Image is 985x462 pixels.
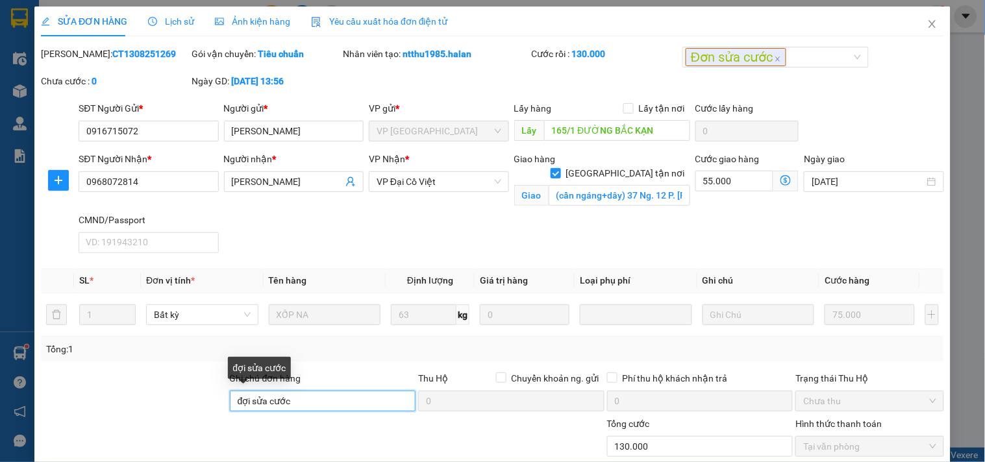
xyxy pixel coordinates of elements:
div: CMND/Passport [79,213,218,227]
span: Lịch sử [148,16,194,27]
div: SĐT Người Gửi [79,101,218,115]
span: kg [456,304,469,325]
b: ntthu1985.halan [403,49,471,59]
b: 0 [92,76,97,86]
span: Tên hàng [269,275,307,286]
div: VP gửi [369,101,508,115]
input: Ngày giao [812,175,924,189]
input: 0 [825,304,914,325]
span: Phí thu hộ khách nhận trả [617,371,733,385]
span: close [927,19,938,29]
b: CT1308251269 [112,49,176,59]
span: Tại văn phòng [803,437,936,456]
img: icon [311,17,321,27]
input: Cước giao hàng [695,171,774,191]
b: [DATE] 13:56 [232,76,284,86]
span: Lấy hàng [514,103,552,114]
span: VP Bắc Sơn [377,121,501,141]
span: Thu Hộ [418,373,448,383]
div: Ngày GD: [192,74,340,88]
span: Lấy [514,120,544,141]
span: edit [41,17,50,26]
input: 0 [480,304,569,325]
span: Chuyển khoản ng. gửi [506,371,605,385]
span: picture [215,17,224,26]
span: [GEOGRAPHIC_DATA] tận nơi [561,166,690,180]
span: close [775,56,781,62]
div: [PERSON_NAME]: [41,47,189,61]
th: Loại phụ phí [575,268,697,293]
div: Chưa cước : [41,74,189,88]
label: Hình thức thanh toán [795,419,882,429]
input: Ghi Chú [703,304,815,325]
label: Ngày giao [804,154,845,164]
span: Bất kỳ [154,305,251,324]
span: Đơn sửa cước [686,48,786,66]
input: Cước lấy hàng [695,121,799,141]
span: Cước hàng [825,275,869,286]
button: plus [48,170,69,191]
span: dollar-circle [780,175,791,186]
span: Lấy tận nơi [634,101,690,115]
div: Tổng: 1 [46,342,381,356]
div: Nhân viên tạo: [343,47,529,61]
span: Định lượng [407,275,453,286]
div: Cước rồi : [532,47,680,61]
button: delete [46,304,67,325]
button: plus [925,304,939,325]
span: Ảnh kiện hàng [215,16,290,27]
span: Giá trị hàng [480,275,528,286]
span: clock-circle [148,17,157,26]
span: Chưa thu [803,391,936,411]
input: Ghi chú đơn hàng [230,391,416,411]
label: Cước lấy hàng [695,103,754,114]
span: plus [49,175,68,186]
div: SĐT Người Nhận [79,152,218,166]
span: SL [79,275,90,286]
th: Ghi chú [697,268,820,293]
input: Dọc đường [544,120,690,141]
label: Cước giao hàng [695,154,760,164]
span: Giao hàng [514,154,556,164]
div: đợi sửa cước [228,357,292,379]
span: Giao [514,185,549,206]
span: user-add [345,176,356,187]
b: Tiêu chuẩn [258,49,305,59]
span: VP Nhận [369,154,405,164]
div: Người nhận [224,152,364,166]
span: Đơn vị tính [146,275,195,286]
div: Trạng thái Thu Hộ [795,371,943,385]
span: VP Đại Cồ Việt [377,172,501,191]
span: Yêu cầu xuất hóa đơn điện tử [311,16,448,27]
button: Close [914,6,951,43]
div: Người gửi [224,101,364,115]
span: SỬA ĐƠN HÀNG [41,16,127,27]
div: Gói vận chuyển: [192,47,340,61]
span: Tổng cước [607,419,650,429]
input: VD: Bàn, Ghế [269,304,381,325]
b: 130.000 [572,49,606,59]
input: Giao tận nơi [549,185,690,206]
